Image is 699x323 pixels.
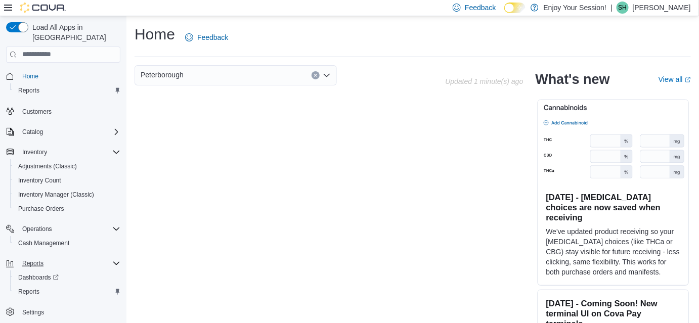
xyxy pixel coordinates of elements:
a: Home [18,70,42,82]
span: Dashboards [14,271,120,284]
img: Cova [20,3,66,13]
p: We've updated product receiving so your [MEDICAL_DATA] choices (like THCa or CBG) stay visible fo... [546,226,680,277]
div: Sue Hachey [617,2,629,14]
button: Cash Management [10,236,124,250]
button: Inventory Manager (Classic) [10,188,124,202]
a: Reports [14,84,43,97]
button: Reports [10,83,124,98]
button: Catalog [18,126,47,138]
span: Feedback [465,3,496,13]
h3: [DATE] - [MEDICAL_DATA] choices are now saved when receiving [546,192,680,222]
span: Customers [18,105,120,117]
a: View allExternal link [659,75,691,83]
button: Clear input [312,71,320,79]
button: Home [2,69,124,83]
button: Reports [18,257,48,269]
button: Purchase Orders [10,202,124,216]
span: Inventory Count [14,174,120,187]
p: [PERSON_NAME] [633,2,691,14]
button: Catalog [2,125,124,139]
span: Cash Management [14,237,120,249]
p: | [610,2,613,14]
span: Home [22,72,38,80]
a: Feedback [181,27,232,48]
a: Settings [18,306,48,318]
input: Dark Mode [504,3,526,13]
button: Reports [2,256,124,270]
span: Cash Management [18,239,69,247]
span: Reports [22,259,43,267]
button: Adjustments (Classic) [10,159,124,173]
span: Catalog [22,128,43,136]
span: Purchase Orders [18,205,64,213]
span: Catalog [18,126,120,138]
span: Inventory [18,146,120,158]
span: Adjustments (Classic) [14,160,120,172]
a: Dashboards [14,271,63,284]
span: Reports [18,288,39,296]
span: Dashboards [18,273,59,282]
span: Settings [22,308,44,316]
a: Inventory Manager (Classic) [14,189,98,201]
span: Inventory Count [18,176,61,184]
button: Inventory Count [10,173,124,188]
span: Operations [18,223,120,235]
button: Settings [2,305,124,319]
button: Inventory [18,146,51,158]
p: Updated 1 minute(s) ago [445,77,523,85]
span: Inventory Manager (Classic) [18,191,94,199]
span: Reports [14,84,120,97]
h2: What's new [536,71,610,87]
span: Reports [18,86,39,95]
button: Open list of options [323,71,331,79]
a: Reports [14,286,43,298]
a: Cash Management [14,237,73,249]
span: Customers [22,108,52,116]
span: Feedback [197,32,228,42]
span: Peterborough [141,69,184,81]
span: Inventory Manager (Classic) [14,189,120,201]
span: Operations [22,225,52,233]
span: Settings [18,306,120,318]
a: Purchase Orders [14,203,68,215]
span: Reports [18,257,120,269]
a: Adjustments (Classic) [14,160,81,172]
span: Inventory [22,148,47,156]
button: Customers [2,104,124,118]
a: Customers [18,106,56,118]
span: Reports [14,286,120,298]
button: Operations [18,223,56,235]
button: Inventory [2,145,124,159]
h1: Home [135,24,175,44]
span: SH [619,2,627,14]
a: Dashboards [10,270,124,285]
p: Enjoy Your Session! [544,2,607,14]
button: Reports [10,285,124,299]
span: Load All Apps in [GEOGRAPHIC_DATA] [28,22,120,42]
svg: External link [685,77,691,83]
span: Home [18,70,120,82]
a: Inventory Count [14,174,65,187]
span: Purchase Orders [14,203,120,215]
span: Adjustments (Classic) [18,162,77,170]
span: Dark Mode [504,13,505,14]
button: Operations [2,222,124,236]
